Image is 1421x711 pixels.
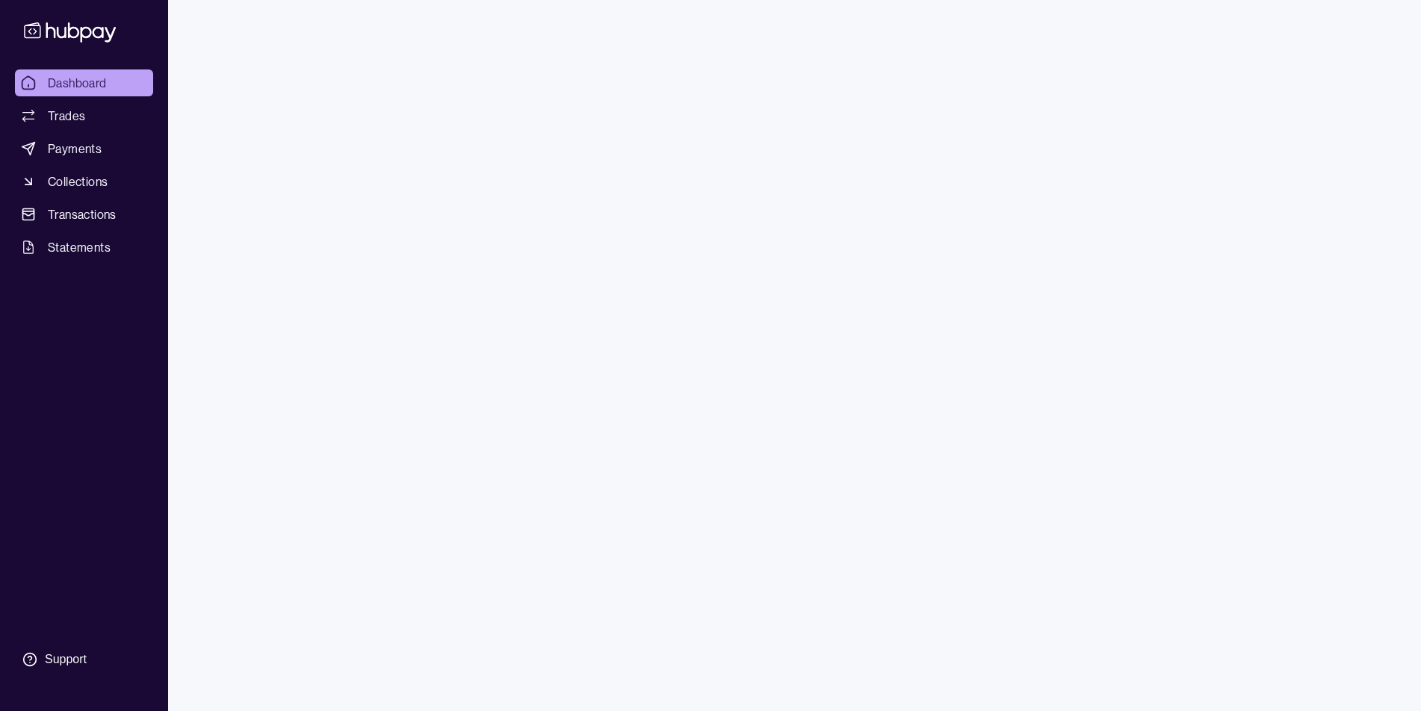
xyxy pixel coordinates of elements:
[15,201,153,228] a: Transactions
[15,644,153,675] a: Support
[48,205,117,223] span: Transactions
[48,107,85,125] span: Trades
[15,102,153,129] a: Trades
[48,74,107,92] span: Dashboard
[48,238,111,256] span: Statements
[48,173,108,190] span: Collections
[48,140,102,158] span: Payments
[15,168,153,195] a: Collections
[15,69,153,96] a: Dashboard
[15,234,153,261] a: Statements
[45,651,87,668] div: Support
[15,135,153,162] a: Payments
